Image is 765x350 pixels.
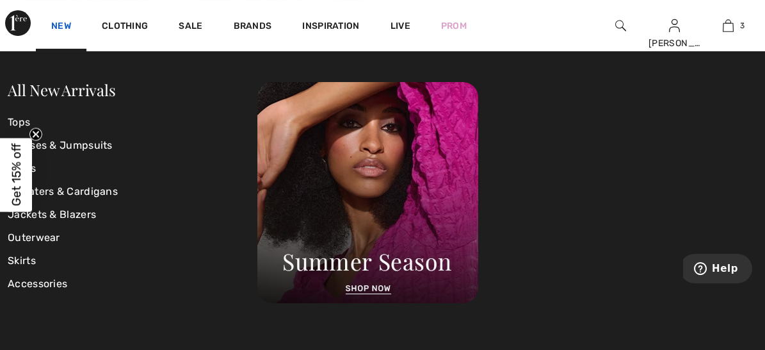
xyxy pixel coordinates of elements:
[8,249,257,272] a: Skirts
[179,21,202,34] a: Sale
[683,254,752,286] iframe: Opens a widget where you can find more information
[740,20,745,31] span: 3
[257,186,478,198] a: Joseph Ribkoff New Arrivals
[5,10,31,36] img: 1ère Avenue
[8,226,257,249] a: Outerwear
[615,18,626,33] img: search the website
[9,144,24,206] span: Get 15% off
[8,134,257,157] a: Dresses & Jumpsuits
[648,37,701,50] div: [PERSON_NAME]
[8,203,257,226] a: Jackets & Blazers
[234,21,272,34] a: Brands
[8,272,257,296] a: Accessories
[257,82,478,303] img: Joseph Ribkoff New Arrivals
[29,128,42,141] button: Close teaser
[8,111,257,134] a: Tops
[441,19,467,33] a: Prom
[302,21,359,34] span: Inspiration
[51,21,71,34] a: New
[669,19,680,31] a: Sign In
[702,18,754,33] a: 3
[102,21,148,34] a: Clothing
[391,19,410,33] a: Live
[669,18,680,33] img: My Info
[8,180,257,203] a: Sweaters & Cardigans
[8,157,257,180] a: Pants
[8,79,115,100] a: All New Arrivals
[723,18,734,33] img: My Bag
